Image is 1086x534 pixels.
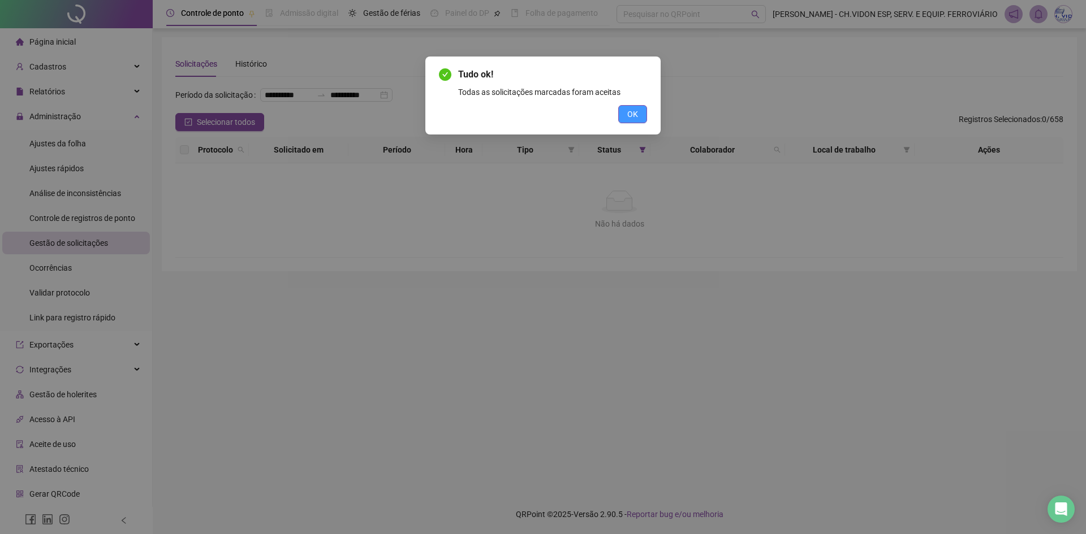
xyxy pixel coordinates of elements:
[458,68,647,81] span: Tudo ok!
[439,68,451,81] span: check-circle
[618,105,647,123] button: OK
[627,108,638,120] span: OK
[1048,496,1075,523] div: Open Intercom Messenger
[458,86,647,98] div: Todas as solicitações marcadas foram aceitas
